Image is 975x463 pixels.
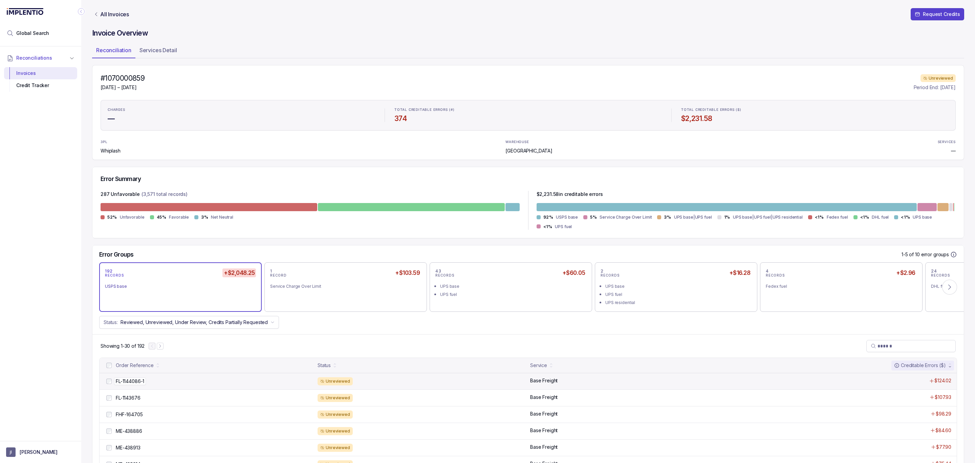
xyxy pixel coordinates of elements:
[677,103,953,127] li: Statistic TOTAL CREDITABLE ERRORS ($)
[895,268,917,277] h5: +$2.96
[605,299,751,306] div: UPS residential
[505,147,552,154] p: [GEOGRAPHIC_DATA]
[116,444,140,451] p: ME-438913
[116,395,140,401] p: FL-1143676
[92,11,130,18] a: Link All Invoices
[766,268,769,274] p: 4
[951,147,956,154] p: —
[318,377,353,385] div: Unreviewed
[106,395,112,401] input: checkbox-checkbox
[114,378,146,385] p: FL-1144086-1
[931,274,950,278] p: RECORDS
[116,428,142,435] p: ME-438886
[135,45,181,58] li: Tab Services Detail
[674,214,712,221] p: UPS base|UPS fuel
[20,449,58,456] p: [PERSON_NAME]
[270,268,272,274] p: 1
[766,283,911,290] div: Fedex fuel
[435,268,441,274] p: 43
[318,444,353,452] div: Unreviewed
[101,74,145,83] h4: #1070000859
[920,74,956,82] div: Unreviewed
[318,394,353,402] div: Unreviewed
[270,274,287,278] p: RECORD
[894,362,946,369] div: Creditable Errors ($)
[101,191,140,199] p: 287 Unfavorable
[728,268,752,277] h5: +$16.28
[101,84,145,91] p: [DATE] – [DATE]
[116,362,154,369] div: Order Reference
[9,67,72,79] div: Invoices
[938,140,956,144] p: SERVICES
[106,379,112,384] input: checkbox-checkbox
[914,84,956,91] p: Period End: [DATE]
[537,191,603,199] p: $ 2,231.58 in creditable errors
[936,410,951,417] p: $98.29
[6,447,75,457] button: User initials[PERSON_NAME]
[934,377,951,384] p: $124.02
[860,215,869,220] p: <1%
[561,268,586,277] h5: +$60.05
[157,343,164,349] button: Next Page
[872,214,889,221] p: DHL fuel
[530,444,558,450] p: Base Freight
[106,363,112,368] input: checkbox-checkbox
[664,215,671,220] p: 3%
[222,268,256,277] h5: +$2,048.25
[92,45,964,58] ul: Tab Group
[92,45,135,58] li: Tab Reconciliation
[106,445,112,450] input: checkbox-checkbox
[681,108,741,112] p: TOTAL CREDITABLE ERRORS ($)
[104,319,118,326] p: Status:
[605,291,751,298] div: UPS fuel
[394,268,421,277] h5: +$103.59
[105,283,251,290] div: USPS base
[530,362,547,369] div: Service
[105,274,124,278] p: RECORDS
[169,214,189,221] p: Favorable
[555,223,572,230] p: UPS fuel
[99,251,134,258] h5: Error Groups
[101,140,118,144] p: 3PL
[101,343,145,349] p: Showing 1-30 of 192
[590,215,597,220] p: 5%
[936,444,951,450] p: $77.90
[318,427,353,435] div: Unreviewed
[530,394,558,401] p: Base Freight
[901,215,910,220] p: <1%
[77,7,85,16] div: Collapse Icon
[394,108,455,112] p: TOTAL CREDITABLE ERRORS (#)
[543,224,552,229] p: <1%
[106,412,112,417] input: checkbox-checkbox
[270,283,416,290] div: Service Charge Over Limit
[601,268,604,274] p: 2
[4,51,77,65] button: Reconciliations
[92,28,964,38] h4: Invoice Overview
[139,46,177,54] p: Services Detail
[815,215,824,220] p: <1%
[530,427,558,434] p: Base Freight
[101,175,141,183] h5: Error Summary
[6,447,16,457] span: User initials
[101,343,145,349] div: Remaining page entries
[724,215,730,220] p: 1%
[99,316,279,329] button: Status:Reviewed, Unreviewed, Under Review, Credits Partially Requested
[101,100,956,130] ul: Statistic Highlights
[96,46,131,54] p: Reconciliation
[106,428,112,434] input: checkbox-checkbox
[100,11,129,18] p: All Invoices
[9,79,72,92] div: Credit Tracker
[935,394,951,401] p: $107.93
[827,214,848,221] p: Fedex fuel
[108,114,375,123] h4: —
[902,251,921,258] p: 1-5 of 10
[733,214,803,221] p: UPS base|UPS fuel|UPS residential
[318,410,353,419] div: Unreviewed
[923,11,960,18] p: Request Credits
[605,283,751,290] div: UPS base
[440,283,586,290] div: UPS base
[104,103,379,127] li: Statistic CHARGES
[543,215,554,220] p: 92%
[394,114,662,123] h4: 374
[120,214,145,221] p: Unfavorable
